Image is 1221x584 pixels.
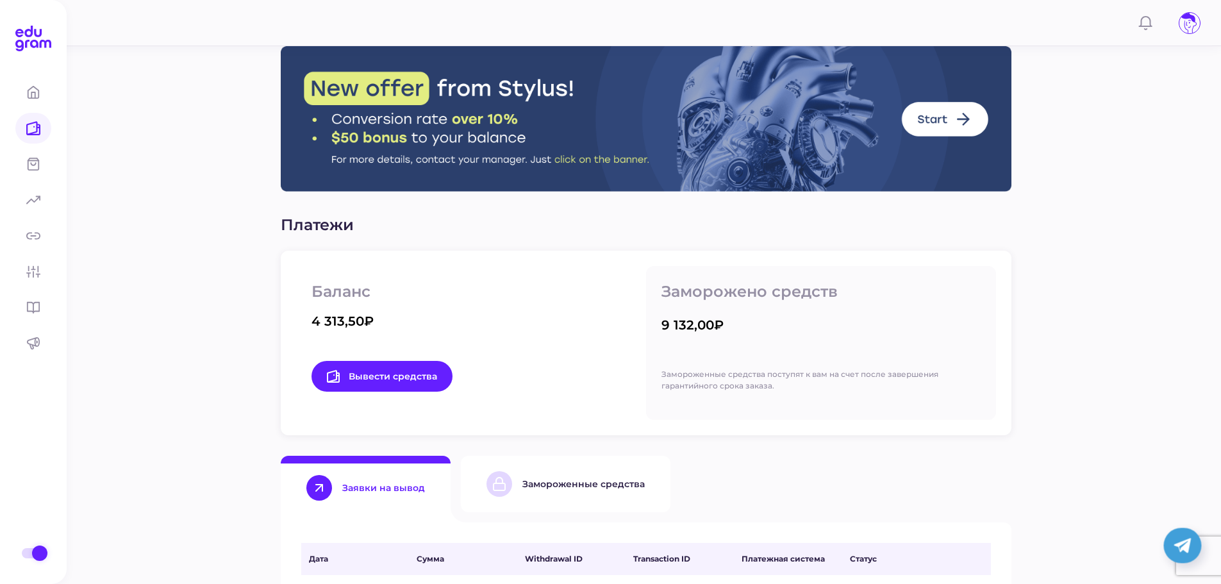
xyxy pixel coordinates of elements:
button: Заявки на вывод [281,456,451,512]
span: Статус [850,553,991,565]
span: Платежная система [742,553,842,565]
span: Вывести средства [327,370,437,383]
button: Замороженные средства [461,456,670,512]
span: Дата [309,553,410,565]
a: Вывести средства [311,361,453,392]
p: Заморожено средств [661,281,981,302]
img: Stylus Banner [281,46,1011,192]
div: Замороженные средства [522,478,645,490]
p: Замороженные средства поступят к вам на счет после завершения гарантийного срока заказа. [661,369,981,392]
p: Баланс [311,281,631,302]
span: Withdrawal ID [525,553,626,565]
p: Платежи [281,215,1011,235]
span: Transaction ID [633,553,734,565]
div: Заявки на вывод [342,482,425,494]
span: Сумма [417,553,517,565]
div: 4 313,50₽ [311,312,374,330]
div: 9 132,00₽ [661,316,724,334]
